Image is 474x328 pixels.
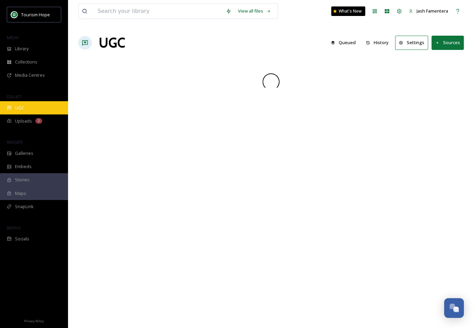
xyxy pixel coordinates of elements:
div: 3 [35,118,42,124]
span: Stories [15,177,30,183]
button: Settings [395,36,428,50]
span: COLLECT [7,94,21,99]
span: Collections [15,59,37,65]
a: History [362,36,395,49]
button: Queued [327,36,359,49]
span: Media Centres [15,72,45,78]
a: Queued [327,36,362,49]
span: Galleries [15,150,33,157]
button: Open Chat [444,298,464,318]
span: Socials [15,236,29,242]
a: View all files [235,4,274,18]
a: What's New [331,6,365,16]
a: Privacy Policy [24,316,44,325]
span: Uploads [15,118,32,124]
img: logo.png [11,11,18,18]
a: Settings [395,36,431,50]
span: SOCIALS [7,225,20,230]
input: Search your library [94,4,222,19]
a: UGC [99,33,125,53]
span: UGC [15,105,24,111]
span: Tourism Hope [21,12,50,18]
span: Embeds [15,163,32,170]
span: SnapLink [15,203,34,210]
a: Jash Famentera [405,4,452,18]
span: WIDGETS [7,140,22,145]
button: History [362,36,392,49]
span: MEDIA [7,35,19,40]
button: Sources [431,36,464,50]
span: Jash Famentera [417,8,448,14]
span: Privacy Policy [24,319,44,323]
span: Maps [15,190,26,197]
span: Library [15,45,29,52]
